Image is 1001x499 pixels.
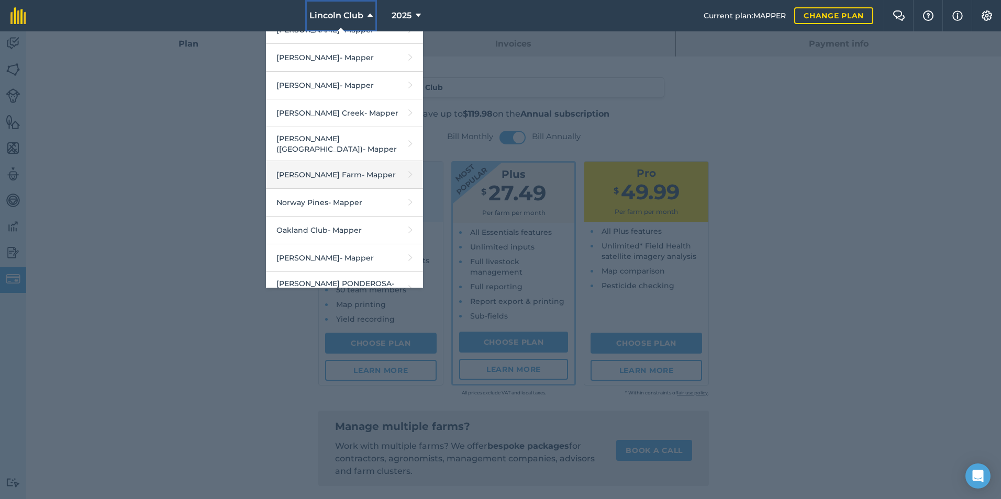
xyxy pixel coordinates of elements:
a: [PERSON_NAME]- Mapper [266,244,423,272]
a: [PERSON_NAME]- Mapper [266,44,423,72]
img: Two speech bubbles overlapping with the left bubble in the forefront [893,10,905,21]
a: [PERSON_NAME] PONDEROSA- Mapper [266,272,423,306]
img: svg+xml;base64,PHN2ZyB4bWxucz0iaHR0cDovL3d3dy53My5vcmcvMjAwMC9zdmciIHdpZHRoPSIxNyIgaGVpZ2h0PSIxNy... [952,9,963,22]
a: [PERSON_NAME]- Mapper [266,72,423,99]
span: Lincoln Club [309,9,363,22]
a: Oakland Club- Mapper [266,217,423,244]
img: A cog icon [981,10,993,21]
a: Change plan [794,7,873,24]
a: [PERSON_NAME] ([GEOGRAPHIC_DATA])- Mapper [266,127,423,161]
a: [PERSON_NAME] Creek- Mapper [266,99,423,127]
a: Norway Pines- Mapper [266,189,423,217]
a: [PERSON_NAME] Farm- Mapper [266,161,423,189]
div: Open Intercom Messenger [965,463,991,489]
img: fieldmargin Logo [10,7,26,24]
span: 2025 [392,9,411,22]
img: A question mark icon [922,10,935,21]
span: Current plan : MAPPER [704,10,786,21]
